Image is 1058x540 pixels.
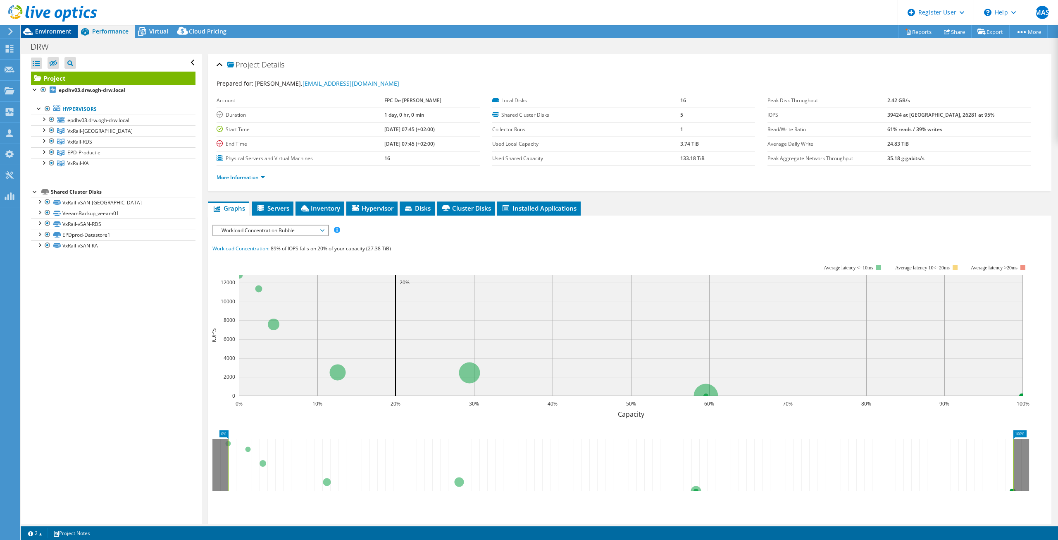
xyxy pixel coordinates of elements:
text: 0% [236,400,243,407]
text: 60% [704,400,714,407]
b: 3.74 TiB [680,140,699,147]
b: 61% reads / 39% writes [887,126,942,133]
tspan: Average latency 10<=20ms [895,265,950,271]
span: Cluster Disks [441,204,491,212]
b: epdhv03.drw.ogh-drw.local [59,86,125,94]
span: Inventory [300,204,340,212]
label: Prepared for: [217,79,253,87]
a: Project [31,72,195,85]
label: Used Local Capacity [492,140,680,148]
svg: \n [984,9,991,16]
b: 5 [680,111,683,118]
span: Cloud Pricing [189,27,226,35]
text: 20% [391,400,400,407]
h1: DRW [27,42,62,51]
label: End Time [217,140,384,148]
span: MAS [1036,6,1049,19]
span: Performance [92,27,129,35]
span: Virtual [149,27,168,35]
a: More [1009,25,1048,38]
a: VxRail-vSAN-KA [31,240,195,251]
text: 20% [400,279,410,286]
text: 80% [861,400,871,407]
b: FPC De [PERSON_NAME] [384,97,441,104]
a: Export [971,25,1010,38]
text: 4000 [224,355,235,362]
span: Environment [35,27,71,35]
div: Shared Cluster Disks [51,187,195,197]
span: Installed Applications [501,204,577,212]
label: Start Time [217,125,384,134]
text: 50% [626,400,636,407]
text: 12000 [221,279,235,286]
label: Peak Aggregate Network Throughput [767,154,887,163]
a: VxRail-KA [31,158,195,169]
label: Duration [217,111,384,119]
span: Workload Concentration: [212,245,269,252]
text: 30% [469,400,479,407]
text: 0 [232,392,235,399]
a: Project Notes [48,528,96,538]
b: [DATE] 07:45 (+02:00) [384,140,435,147]
text: 10000 [221,298,235,305]
a: Hypervisors [31,104,195,115]
b: 16 [384,155,390,162]
span: Graphs [212,204,245,212]
a: VxRail-Uitwijk [31,125,195,136]
a: epdhv03.drw.ogh-drw.local [31,85,195,96]
span: epdhv03.drw.ogh-drw.local [67,117,129,124]
span: 89% of IOPS falls on 20% of your capacity (27.38 TiB) [271,245,391,252]
label: Account [217,96,384,105]
span: VxRail-[GEOGRAPHIC_DATA] [67,127,133,134]
text: Capacity [618,410,645,419]
span: EPD-Productie [67,149,100,156]
a: VxRail-RDS [31,136,195,147]
label: Average Daily Write [767,140,887,148]
text: 8000 [224,317,235,324]
span: VxRail-RDS [67,138,92,145]
a: VxRail-vSAN-[GEOGRAPHIC_DATA] [31,197,195,208]
span: Workload Concentration Bubble [217,226,324,235]
span: Project [227,61,260,69]
text: 40% [548,400,558,407]
b: 1 day, 0 hr, 0 min [384,111,424,118]
b: 1 [680,126,683,133]
label: IOPS [767,111,887,119]
b: 16 [680,97,686,104]
span: Disks [404,204,431,212]
b: 35.18 gigabits/s [887,155,925,162]
text: Average latency >20ms [971,265,1017,271]
a: VxRail-vSAN-RDS [31,218,195,229]
b: 2.42 GB/s [887,97,910,104]
text: 70% [783,400,793,407]
a: 2 [22,528,48,538]
b: 24.83 TiB [887,140,909,147]
text: 10% [312,400,322,407]
b: 133.18 TiB [680,155,705,162]
text: 100% [1017,400,1029,407]
label: Physical Servers and Virtual Machines [217,154,384,163]
a: [EMAIL_ADDRESS][DOMAIN_NAME] [303,79,399,87]
tspan: Average latency <=10ms [824,265,873,271]
label: Local Disks [492,96,680,105]
text: IOPS [209,328,218,343]
label: Read/Write Ratio [767,125,887,134]
a: EPDprod-Datastore1 [31,230,195,240]
text: 2000 [224,373,235,380]
a: Reports [898,25,938,38]
a: VeeamBackup_veeam01 [31,208,195,218]
a: More Information [217,174,265,181]
span: Details [262,60,284,70]
label: Collector Runs [492,125,680,134]
a: Share [938,25,972,38]
a: epdhv03.drw.ogh-drw.local [31,115,195,125]
a: EPD-Productie [31,147,195,158]
span: Servers [256,204,289,212]
span: VxRail-KA [67,160,89,167]
b: [DATE] 07:45 (+02:00) [384,126,435,133]
span: Hypervisor [350,204,393,212]
label: Shared Cluster Disks [492,111,680,119]
label: Used Shared Capacity [492,154,680,163]
b: 39424 at [GEOGRAPHIC_DATA], 26281 at 95% [887,111,994,118]
text: 90% [939,400,949,407]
